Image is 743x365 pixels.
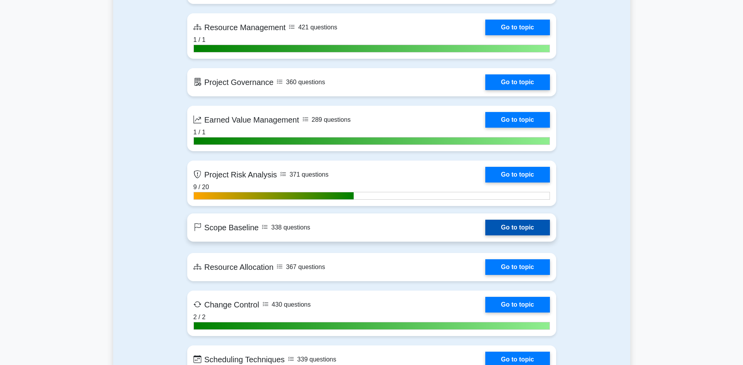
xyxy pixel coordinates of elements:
[485,167,550,182] a: Go to topic
[485,297,550,313] a: Go to topic
[485,220,550,235] a: Go to topic
[485,112,550,128] a: Go to topic
[485,74,550,90] a: Go to topic
[485,259,550,275] a: Go to topic
[485,20,550,35] a: Go to topic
